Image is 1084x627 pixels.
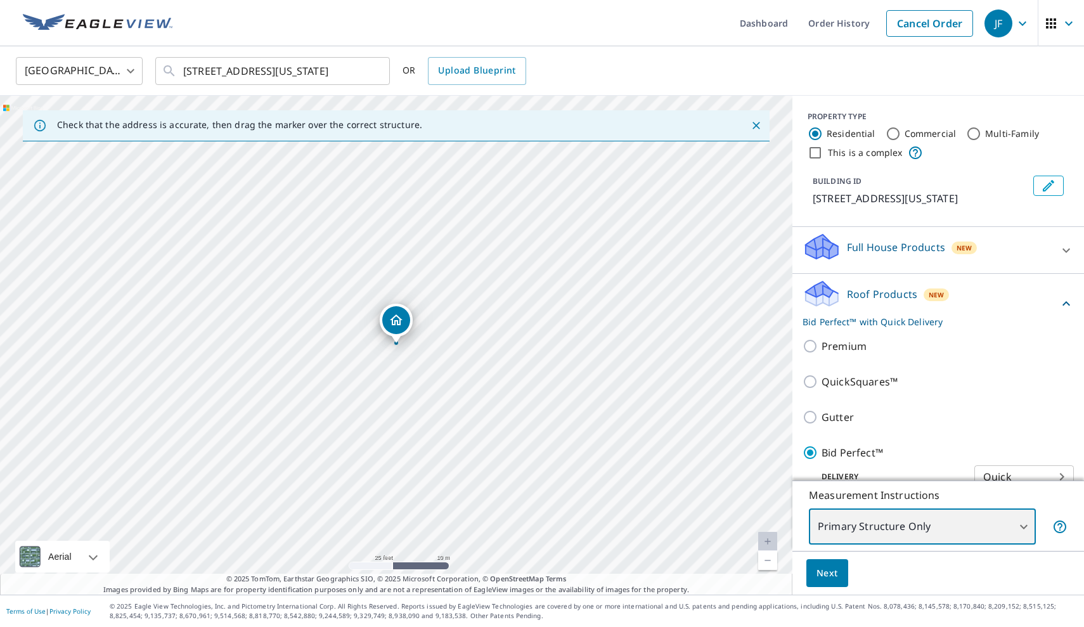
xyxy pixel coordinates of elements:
[226,574,567,585] span: © 2025 TomTom, Earthstar Geographics SIO, © 2025 Microsoft Corporation, ©
[984,10,1012,37] div: JF
[490,574,543,583] a: OpenStreetMap
[6,607,46,616] a: Terms of Use
[847,287,917,302] p: Roof Products
[758,532,777,551] a: Current Level 20, Zoom In Disabled
[822,445,883,460] p: Bid Perfect™
[803,471,974,482] p: Delivery
[929,290,944,300] span: New
[438,63,515,79] span: Upload Blueprint
[16,53,143,89] div: [GEOGRAPHIC_DATA]
[428,57,526,85] a: Upload Blueprint
[803,315,1059,328] p: Bid Perfect™ with Quick Delivery
[813,176,861,186] p: BUILDING ID
[816,566,838,581] span: Next
[758,551,777,570] a: Current Level 20, Zoom Out
[886,10,973,37] a: Cancel Order
[803,279,1074,328] div: Roof ProductsNewBid Perfect™ with Quick Delivery
[808,111,1069,122] div: PROPERTY TYPE
[403,57,526,85] div: OR
[1033,176,1064,196] button: Edit building 1
[803,232,1074,268] div: Full House ProductsNew
[23,14,172,33] img: EV Logo
[905,127,957,140] label: Commercial
[813,191,1028,206] p: [STREET_ADDRESS][US_STATE]
[974,459,1074,494] div: Quick
[827,127,875,140] label: Residential
[985,127,1039,140] label: Multi-Family
[822,410,854,425] p: Gutter
[49,607,91,616] a: Privacy Policy
[6,607,91,615] p: |
[183,53,364,89] input: Search by address or latitude-longitude
[110,602,1078,621] p: © 2025 Eagle View Technologies, Inc. and Pictometry International Corp. All Rights Reserved. Repo...
[15,541,110,572] div: Aerial
[546,574,567,583] a: Terms
[809,488,1068,503] p: Measurement Instructions
[380,304,413,343] div: Dropped pin, building 1, Residential property, 40 Washington Ter East Orange, NJ 07017
[44,541,75,572] div: Aerial
[809,509,1036,545] div: Primary Structure Only
[828,146,903,159] label: This is a complex
[806,559,848,588] button: Next
[57,119,422,131] p: Check that the address is accurate, then drag the marker over the correct structure.
[748,117,765,134] button: Close
[822,339,867,354] p: Premium
[822,374,898,389] p: QuickSquares™
[847,240,945,255] p: Full House Products
[957,243,972,253] span: New
[1052,519,1068,534] span: Your report will include only the primary structure on the property. For example, a detached gara...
